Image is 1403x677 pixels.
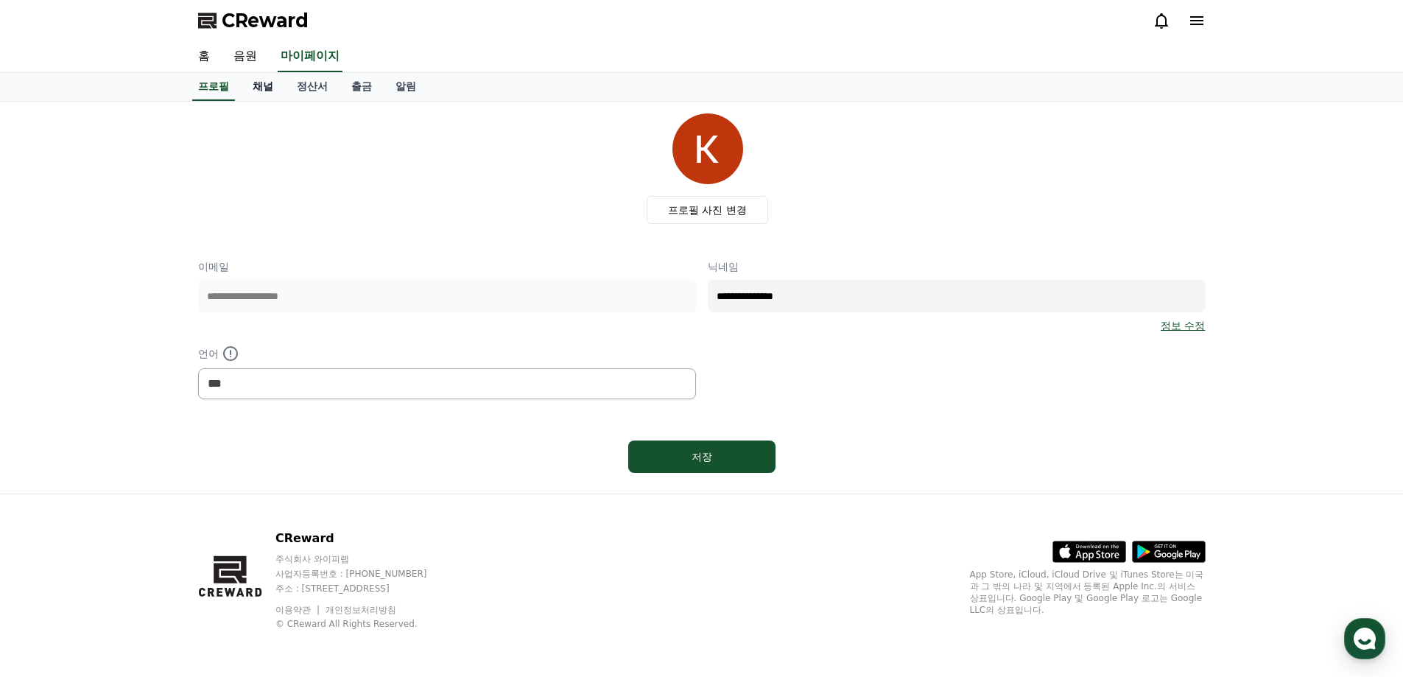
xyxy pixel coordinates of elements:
span: CReward [222,9,309,32]
span: 대화 [135,490,152,502]
a: CReward [198,9,309,32]
a: 홈 [4,467,97,504]
p: 닉네임 [708,259,1206,274]
p: App Store, iCloud, iCloud Drive 및 iTunes Store는 미국과 그 밖의 나라 및 지역에서 등록된 Apple Inc.의 서비스 상표입니다. Goo... [970,569,1206,616]
span: 설정 [228,489,245,501]
span: 홈 [46,489,55,501]
p: 주소 : [STREET_ADDRESS] [275,583,455,594]
p: © CReward All Rights Reserved. [275,618,455,630]
a: 이용약관 [275,605,322,615]
p: 사업자등록번호 : [PHONE_NUMBER] [275,568,455,580]
a: 채널 [241,73,285,101]
button: 저장 [628,441,776,473]
p: 주식회사 와이피랩 [275,553,455,565]
div: 저장 [658,449,746,464]
a: 마이페이지 [278,41,342,72]
a: 설정 [190,467,283,504]
a: 대화 [97,467,190,504]
a: 홈 [186,41,222,72]
a: 정보 수정 [1161,318,1205,333]
a: 정산서 [285,73,340,101]
a: 알림 [384,73,428,101]
img: profile_image [672,113,743,184]
p: 이메일 [198,259,696,274]
a: 음원 [222,41,269,72]
p: 언어 [198,345,696,362]
label: 프로필 사진 변경 [647,196,768,224]
p: CReward [275,530,455,547]
a: 프로필 [192,73,235,101]
a: 출금 [340,73,384,101]
a: 개인정보처리방침 [326,605,396,615]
